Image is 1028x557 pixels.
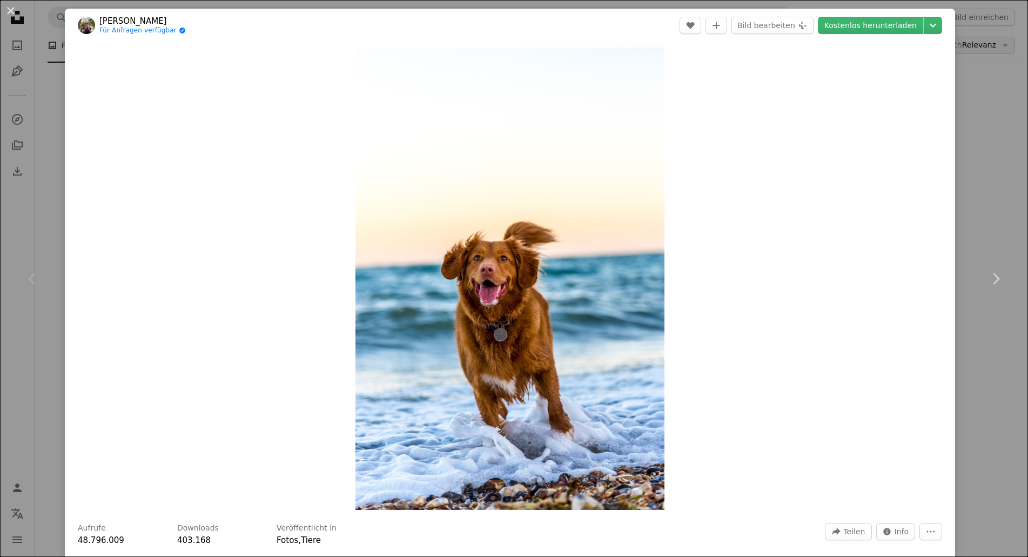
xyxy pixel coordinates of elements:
button: Weitere Aktionen [919,523,942,540]
button: Statistiken zu diesem Bild [876,523,916,540]
button: Downloadgröße auswählen [924,17,942,34]
span: Info [895,524,909,540]
a: Tiere [301,535,321,545]
span: 48.796.009 [78,535,124,545]
button: Bild bearbeiten [731,17,814,34]
a: [PERSON_NAME] [99,16,186,26]
h3: Veröffentlicht in [277,523,337,534]
img: Zum Profil von Oscar Sutton [78,17,95,34]
button: Gefällt mir [680,17,701,34]
button: Zu Kollektion hinzufügen [706,17,727,34]
span: 403.168 [177,535,211,545]
button: Dieses Bild teilen [825,523,871,540]
a: Fotos [277,535,298,545]
a: Kostenlos herunterladen [818,17,923,34]
span: Teilen [843,524,865,540]
button: Dieses Bild heranzoomen [355,48,664,510]
a: Weiter [963,227,1028,331]
a: Für Anfragen verfügbar [99,26,186,35]
h3: Downloads [177,523,219,534]
span: , [298,535,301,545]
h3: Aufrufe [78,523,106,534]
img: Hund, der tagsüber am Strand läuft [355,48,664,510]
